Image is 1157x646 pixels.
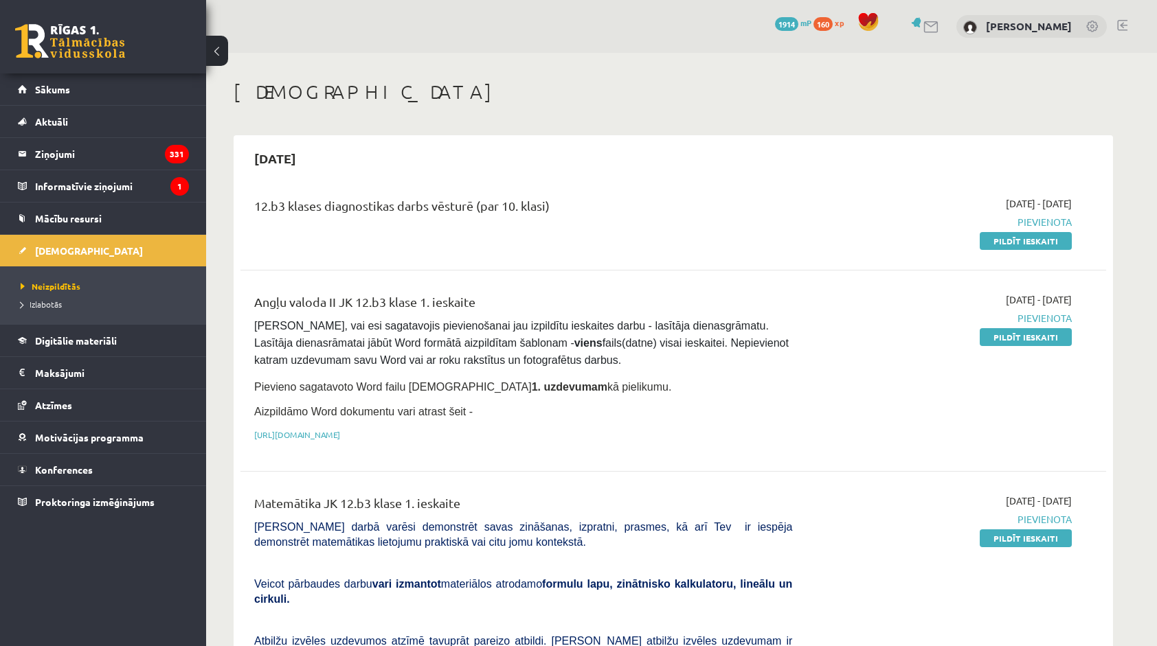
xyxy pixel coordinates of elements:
span: xp [835,17,844,28]
span: Proktoringa izmēģinājums [35,496,155,508]
span: [PERSON_NAME], vai esi sagatavojis pievienošanai jau izpildītu ieskaites darbu - lasītāja dienasg... [254,320,791,366]
legend: Ziņojumi [35,138,189,170]
span: mP [800,17,811,28]
a: 1914 mP [775,17,811,28]
a: Neizpildītās [21,280,192,292]
span: Pievienota [813,512,1072,527]
strong: viens [574,337,603,349]
span: Neizpildītās [21,281,80,292]
span: Pievienota [813,311,1072,325]
a: Konferences [18,454,189,485]
a: Sākums [18,73,189,105]
span: Aizpildāmo Word dokumentu vari atrast šeit - [254,406,473,417]
span: Konferences [35,463,93,476]
a: Ziņojumi331 [18,138,189,170]
a: [URL][DOMAIN_NAME] [254,429,340,440]
i: 331 [165,145,189,163]
a: Rīgas 1. Tālmācības vidusskola [15,24,125,58]
a: Aktuāli [18,106,189,137]
b: vari izmantot [372,578,441,590]
h1: [DEMOGRAPHIC_DATA] [234,80,1113,104]
span: [PERSON_NAME] darbā varēsi demonstrēt savas zināšanas, izpratni, prasmes, kā arī Tev ir iespēja d... [254,521,792,548]
span: Veicot pārbaudes darbu materiālos atrodamo [254,578,792,605]
a: Atzīmes [18,389,189,421]
a: Pildīt ieskaiti [980,328,1072,346]
a: Pildīt ieskaiti [980,529,1072,547]
a: [DEMOGRAPHIC_DATA] [18,235,189,266]
a: [PERSON_NAME] [986,19,1072,33]
span: [DATE] - [DATE] [1006,196,1072,211]
legend: Maksājumi [35,357,189,389]
a: Maksājumi [18,357,189,389]
span: Mācību resursi [35,212,102,224]
a: Motivācijas programma [18,422,189,453]
span: 1914 [775,17,798,31]
span: Pievienota [813,215,1072,229]
legend: Informatīvie ziņojumi [35,170,189,202]
div: 12.b3 klases diagnostikas darbs vēsturē (par 10. klasi) [254,196,792,222]
a: Pildīt ieskaiti [980,232,1072,250]
span: 160 [813,17,833,31]
div: Matemātika JK 12.b3 klase 1. ieskaite [254,494,792,519]
span: Pievieno sagatavoto Word failu [DEMOGRAPHIC_DATA] kā pielikumu. [254,381,671,393]
strong: 1. uzdevumam [532,381,607,393]
a: Proktoringa izmēģinājums [18,486,189,518]
a: Mācību resursi [18,203,189,234]
span: Sākums [35,83,70,95]
b: formulu lapu, zinātnisko kalkulatoru, lineālu un cirkuli. [254,578,792,605]
span: Digitālie materiāli [35,334,117,347]
span: [DATE] - [DATE] [1006,494,1072,508]
span: [DEMOGRAPHIC_DATA] [35,244,143,257]
span: [DATE] - [DATE] [1006,292,1072,307]
span: Aktuāli [35,115,68,128]
span: Atzīmes [35,399,72,411]
span: Motivācijas programma [35,431,144,443]
i: 1 [170,177,189,196]
h2: [DATE] [240,142,310,174]
a: Informatīvie ziņojumi1 [18,170,189,202]
a: Izlabotās [21,298,192,310]
span: Izlabotās [21,299,62,310]
img: Feliks Vladimirovs [963,21,977,34]
a: 160 xp [813,17,851,28]
a: Digitālie materiāli [18,325,189,356]
div: Angļu valoda II JK 12.b3 klase 1. ieskaite [254,292,792,318]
